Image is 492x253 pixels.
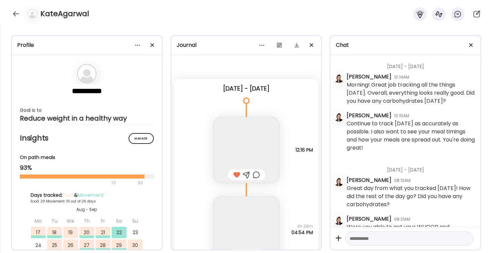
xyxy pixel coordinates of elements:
[334,177,344,186] img: avatars%2FzNSBMsCCYwRWk01rErjyDlvJs7f1
[334,112,344,122] img: avatars%2FzNSBMsCCYwRWk01rErjyDlvJs7f1
[31,227,46,238] div: 17
[394,178,411,184] div: 08:10AM
[20,164,154,172] div: 93%
[394,74,409,80] div: 10:14AM
[63,240,78,251] div: 26
[347,184,475,209] div: Great day from what you tracked [DATE]! How did the rest of the day go? Did you have any carbohyd...
[295,147,313,153] span: 12:16 PM
[128,227,143,238] div: 23
[77,64,97,84] img: bg-avatar-default.svg
[128,215,143,227] div: Su
[112,227,127,238] div: 22
[20,114,154,122] div: Reduce weight in a healthy way
[334,73,344,83] img: avatars%2FzNSBMsCCYwRWk01rErjyDlvJs7f1
[96,215,110,227] div: Fr
[78,192,104,198] span: Movement
[47,240,62,251] div: 25
[17,41,156,49] div: Profile
[347,158,475,176] div: [DATE] - [DATE]
[20,179,136,187] div: 70
[137,179,144,187] div: 90
[63,192,74,198] span: Food
[79,240,94,251] div: 27
[394,113,409,119] div: 10:15AM
[291,223,313,229] span: 4h 38m
[96,227,110,238] div: 21
[347,55,475,73] div: [DATE] - [DATE]
[47,227,62,238] div: 18
[347,120,475,152] div: Continue to track [DATE] as accurately as possible. I also want to see your meal timings and how ...
[20,154,154,161] div: On path meals
[177,41,316,49] div: Journal
[347,215,391,223] div: [PERSON_NAME]
[112,215,127,227] div: Sa
[31,207,143,213] div: Aug - Sep
[347,73,391,81] div: [PERSON_NAME]
[129,133,154,144] div: Manage
[96,240,110,251] div: 28
[79,215,94,227] div: Th
[347,112,391,120] div: [PERSON_NAME]
[179,85,313,93] div: [DATE] - [DATE]
[28,9,37,19] img: bg-avatar-default.svg
[63,227,78,238] div: 19
[334,216,344,225] img: avatars%2FzNSBMsCCYwRWk01rErjyDlvJs7f1
[20,106,154,114] div: Goal is to
[63,215,78,227] div: We
[347,223,475,239] div: Were you able to get your WHOOP and [PERSON_NAME] set up?
[31,240,46,251] div: 24
[31,199,143,204] div: Food: 20 Movement: 10 out of 26 days
[112,240,127,251] div: 29
[336,41,475,49] div: Chat
[79,227,94,238] div: 20
[394,216,410,222] div: 08:21AM
[47,215,62,227] div: Tu
[31,215,46,227] div: Mo
[347,176,391,184] div: [PERSON_NAME]
[347,81,475,105] div: Morning! Great job tracking all the things [DATE]. Overall, everything looks really good. Did you...
[20,133,154,143] h2: Insights
[40,8,89,19] h4: KateAgarwal
[31,192,143,199] div: Days tracked: &
[128,240,143,251] div: 30
[291,229,313,235] span: 04:54 PM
